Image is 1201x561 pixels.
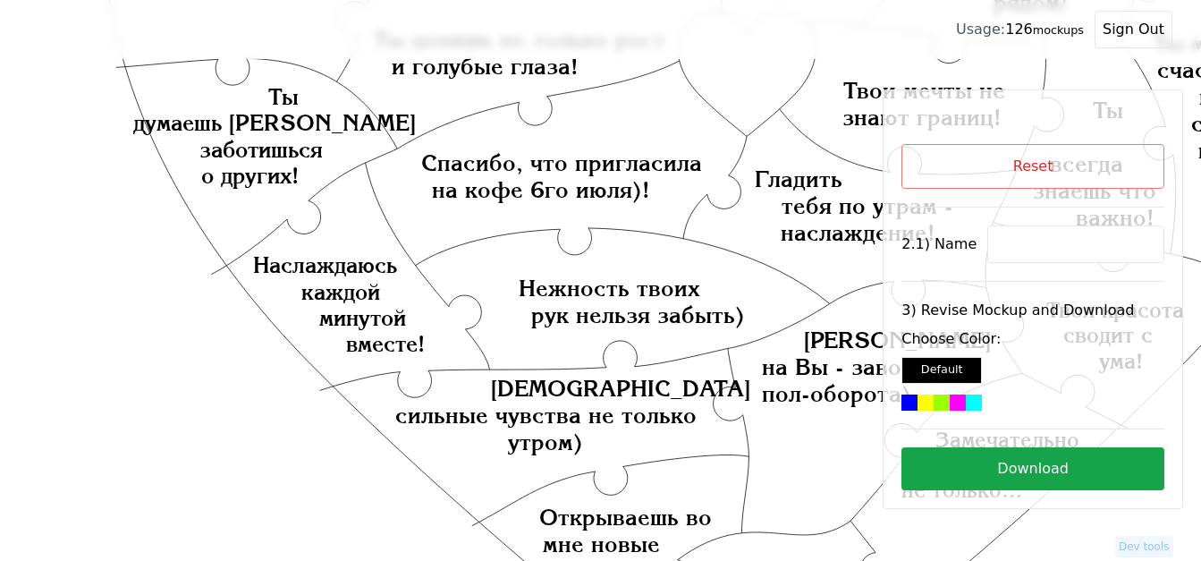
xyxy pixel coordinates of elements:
[201,164,299,190] text: о других!
[319,305,406,331] text: минутой
[956,19,1084,40] div: 126
[432,176,650,203] text: на кофе 6го июля)!
[1115,536,1173,557] button: Dev tools
[1033,23,1084,37] small: mockups
[901,144,1164,189] button: Reset
[755,166,842,193] text: Гладить
[901,328,1164,350] label: Choose Color:
[1095,11,1172,48] button: Sign Out
[508,429,583,455] text: утром)
[268,84,299,110] text: Ты
[843,105,1002,132] text: знают границ!
[540,504,713,531] text: Открываешь во
[395,402,697,429] text: сильные чувства не только
[133,110,416,136] text: думаешь [PERSON_NAME]
[762,380,911,407] text: пол-оборота)
[253,253,397,279] text: Наслаждаюсь
[392,53,579,80] text: и голубые глаза!
[422,149,703,176] text: Спасибо, что пригласила
[491,375,750,402] text: [DEMOGRAPHIC_DATA]
[1047,297,1185,323] text: Твоя красота
[901,447,1164,490] button: Download
[901,234,977,255] label: 2.1) Name
[781,220,935,247] text: наслаждение!
[519,275,700,302] text: Нежность твоих
[762,353,958,380] text: на Вы - заводят с
[199,137,323,163] text: заботишься
[302,279,381,305] text: каждой
[543,531,660,557] text: мне новые
[956,21,1005,38] span: Usage:
[531,302,745,328] text: рук нельзя забыть)
[782,193,953,220] text: тебя по утрам -
[921,362,963,376] small: Default
[346,331,425,357] text: вместе!
[843,78,1005,105] text: Твои мечты не
[804,327,992,353] text: [PERSON_NAME]
[901,300,1164,321] label: 3) Revise Mockup and Download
